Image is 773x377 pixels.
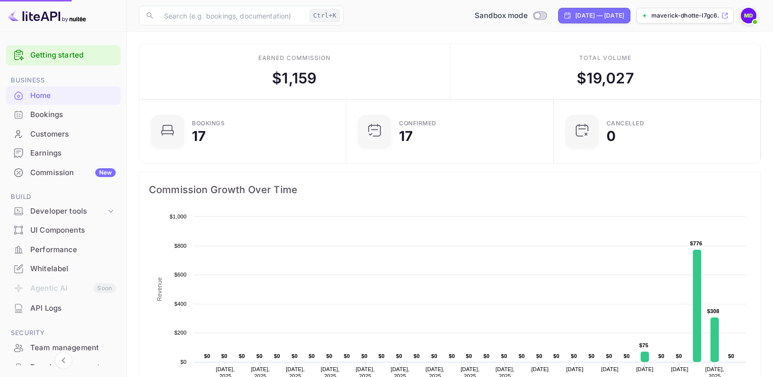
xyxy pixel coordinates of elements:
[414,353,420,359] text: $0
[431,353,438,359] text: $0
[272,67,316,89] div: $ 1,159
[601,366,619,372] text: [DATE]
[174,243,187,249] text: $800
[6,163,121,181] a: CommissionNew
[6,240,121,259] div: Performance
[741,8,756,23] img: Maverick Dhotte
[149,182,751,198] span: Commission Growth Over Time
[326,353,333,359] text: $0
[256,353,263,359] text: $0
[174,301,187,307] text: $400
[636,366,654,372] text: [DATE]
[606,129,616,143] div: 0
[6,240,121,258] a: Performance
[6,259,121,278] div: Whitelabel
[378,353,385,359] text: $0
[6,299,121,318] div: API Logs
[8,8,86,23] img: LiteAPI logo
[344,353,350,359] text: $0
[6,75,121,86] span: Business
[174,272,187,278] text: $600
[6,259,121,278] a: Whitelabel
[30,148,116,159] div: Earnings
[6,328,121,338] span: Security
[399,120,437,126] div: Confirmed
[6,221,121,240] div: UI Components
[156,277,163,301] text: Revenue
[95,168,116,177] div: New
[6,105,121,123] a: Bookings
[258,54,331,62] div: Earned commission
[579,54,631,62] div: Total volume
[361,353,368,359] text: $0
[6,338,121,357] div: Team management
[553,353,560,359] text: $0
[449,353,455,359] text: $0
[651,11,719,20] p: maverick-dhotte-l7gc6....
[6,338,121,357] a: Team management
[6,192,121,202] span: Build
[204,353,210,359] text: $0
[728,353,734,359] text: $0
[30,303,116,314] div: API Logs
[471,10,550,21] div: Switch to Production mode
[588,353,595,359] text: $0
[30,225,116,236] div: UI Components
[606,120,645,126] div: CANCELLED
[274,353,280,359] text: $0
[501,353,507,359] text: $0
[519,353,525,359] text: $0
[192,129,206,143] div: 17
[483,353,490,359] text: $0
[30,90,116,101] div: Home
[6,45,121,65] div: Getting started
[571,353,577,359] text: $0
[30,342,116,354] div: Team management
[180,359,187,365] text: $0
[30,109,116,120] div: Bookings
[6,221,121,239] a: UI Components
[606,353,612,359] text: $0
[531,366,549,372] text: [DATE]
[169,214,187,219] text: $1,000
[399,129,413,143] div: 17
[6,144,121,163] div: Earnings
[30,206,106,217] div: Developer tools
[158,6,306,25] input: Search (e.g. bookings, documentation)
[707,308,719,314] text: $308
[30,50,116,61] a: Getting started
[6,86,121,104] a: Home
[6,125,121,144] div: Customers
[624,353,630,359] text: $0
[30,263,116,275] div: Whitelabel
[676,353,682,359] text: $0
[55,352,72,369] button: Collapse navigation
[396,353,402,359] text: $0
[475,10,528,21] span: Sandbox mode
[6,125,121,143] a: Customers
[6,163,121,182] div: CommissionNew
[292,353,298,359] text: $0
[577,67,634,89] div: $ 19,027
[221,353,228,359] text: $0
[30,244,116,256] div: Performance
[671,366,689,372] text: [DATE]
[466,353,472,359] text: $0
[30,362,116,373] div: Fraud management
[6,86,121,105] div: Home
[690,240,702,246] text: $776
[6,299,121,317] a: API Logs
[30,167,116,179] div: Commission
[30,129,116,140] div: Customers
[310,9,340,22] div: Ctrl+K
[639,342,648,348] text: $75
[174,330,187,336] text: $200
[658,353,665,359] text: $0
[239,353,245,359] text: $0
[6,358,121,376] a: Fraud management
[6,144,121,162] a: Earnings
[192,120,225,126] div: Bookings
[575,11,624,20] div: [DATE] — [DATE]
[309,353,315,359] text: $0
[566,366,584,372] text: [DATE]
